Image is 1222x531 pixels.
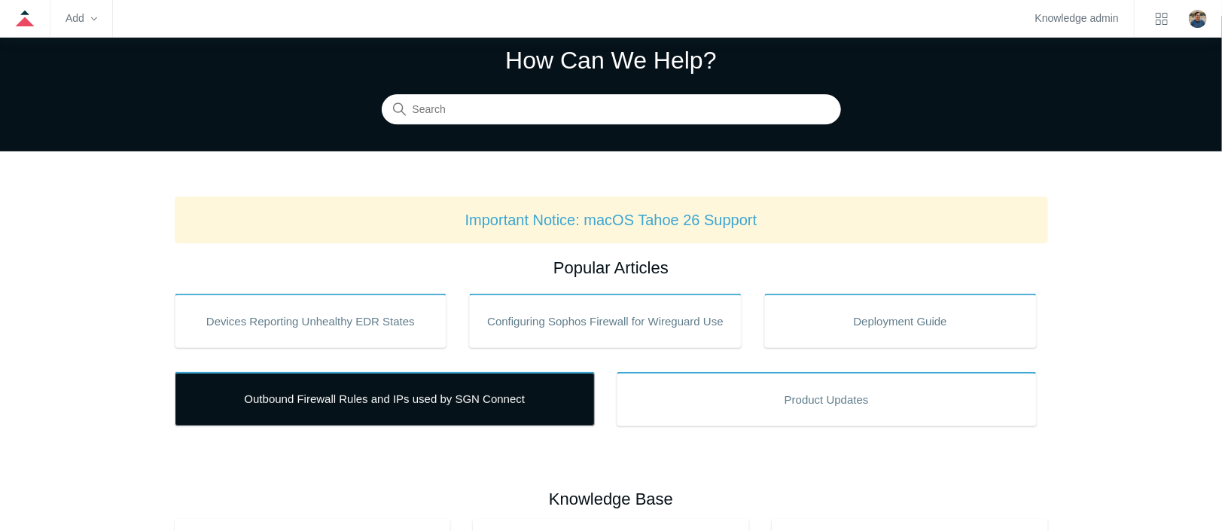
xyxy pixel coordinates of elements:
[175,487,1048,511] h2: Knowledge Base
[1189,10,1207,28] zd-hc-trigger: Click your profile icon to open the profile menu
[465,212,757,228] a: Important Notice: macOS Tahoe 26 Support
[175,294,447,348] a: Devices Reporting Unhealthy EDR States
[382,42,841,78] h1: How Can We Help?
[66,14,97,23] zd-hc-trigger: Add
[1189,10,1207,28] img: user avatar
[382,95,841,125] input: Search
[1035,14,1119,23] a: Knowledge admin
[175,255,1048,280] h2: Popular Articles
[617,372,1037,426] a: Product Updates
[469,294,742,348] a: Configuring Sophos Firewall for Wireguard Use
[764,294,1037,348] a: Deployment Guide
[175,372,595,426] a: Outbound Firewall Rules and IPs used by SGN Connect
